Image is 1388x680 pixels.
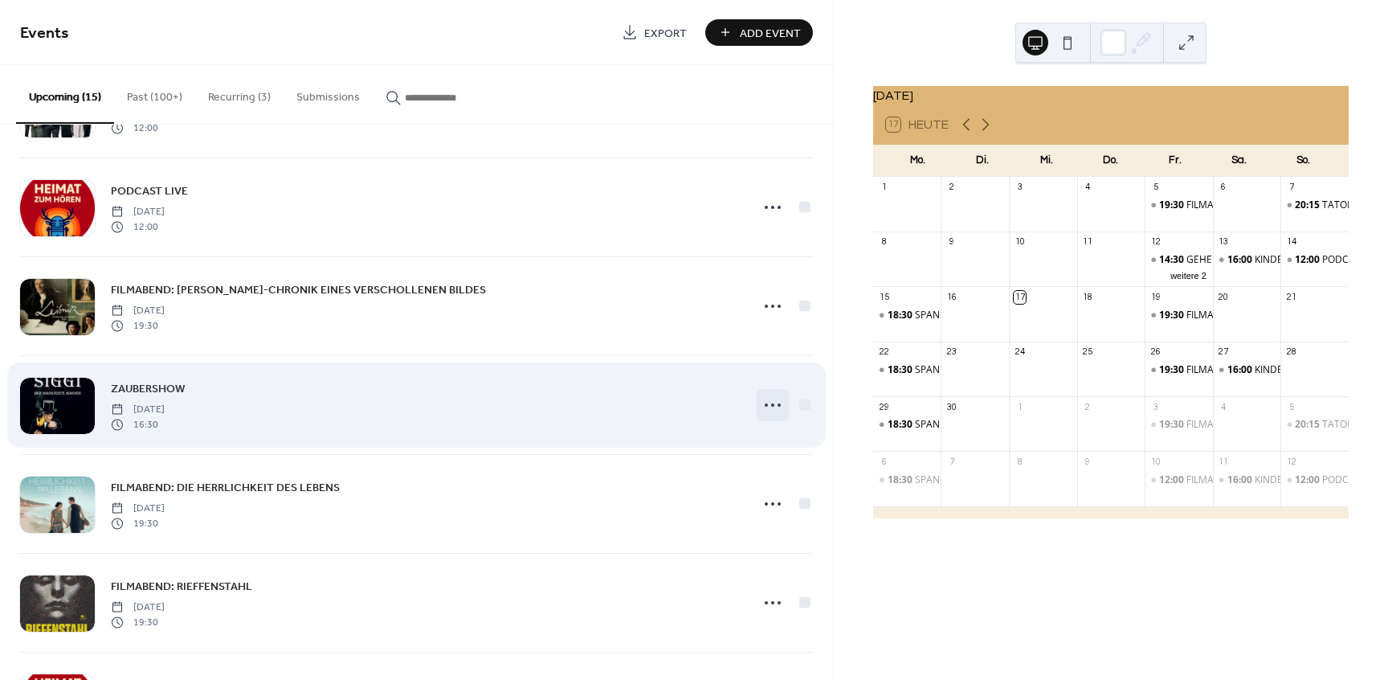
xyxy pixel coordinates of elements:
span: 19:30 [111,615,165,629]
span: 20:15 [1295,418,1322,432]
a: ZAUBERSHOW [111,379,185,398]
span: 18:30 [888,473,915,487]
span: 16:30 [111,417,165,432]
div: 8 [1014,456,1026,468]
span: 18:30 [888,418,915,432]
div: 20 [1218,291,1230,303]
div: PODCAST LIVE [1322,473,1387,487]
a: FILMABEND: DIE HERRLICHKEIT DES LEBENS [111,478,340,497]
div: SPANISCH A1 AB LEKTION 1 [873,473,941,487]
div: KINDERKINO [1213,473,1281,487]
button: Upcoming (15) [16,65,114,124]
div: KINDERKINO [1255,363,1311,377]
div: 9 [945,236,957,248]
div: SPANISCH A1 AB LEKTION 1 [915,473,1040,487]
button: Add Event [705,19,813,46]
span: [DATE] [111,600,165,615]
span: PODCAST LIVE [111,183,188,200]
div: KINDERKINO [1255,473,1311,487]
div: 1 [878,182,890,194]
div: 17 [1014,291,1026,303]
div: 5 [1285,401,1297,413]
div: KINDERKINO [1255,253,1311,267]
div: FILMABEND: DIE SCHÖNSTE ZEIT UNSERES LEBENS [1145,199,1213,212]
div: So. [1272,145,1336,177]
span: [DATE] [111,304,165,318]
div: 14 [1285,236,1297,248]
div: 16 [945,291,957,303]
span: 16:00 [1227,363,1255,377]
div: 19 [1149,291,1161,303]
div: FILMABEND: ES IST NUR EINE PHASE, HASE [1145,418,1213,432]
a: PODCAST LIVE [111,182,188,200]
button: weitere 2 [1164,268,1213,281]
div: Di. [950,145,1014,177]
span: 16:00 [1227,253,1255,267]
div: 10 [1014,236,1026,248]
div: FILMABEND: WILDE MAUS [1145,309,1213,322]
div: 6 [1218,182,1230,194]
span: [DATE] [111,205,165,219]
div: PODCAST LIVE [1322,253,1387,267]
button: Past (100+) [114,65,195,122]
button: Recurring (3) [195,65,284,122]
div: 12 [1285,456,1297,468]
div: 26 [1149,346,1161,358]
div: 7 [1285,182,1297,194]
span: Export [644,25,687,42]
div: 5 [1149,182,1161,194]
div: Mo. [886,145,950,177]
div: 24 [1014,346,1026,358]
span: 12:00 [1295,473,1322,487]
span: 19:30 [1159,309,1186,322]
span: 18:30 [888,363,915,377]
span: [DATE] [111,403,165,417]
span: 19:30 [111,318,165,333]
div: 8 [878,236,890,248]
div: 15 [878,291,890,303]
div: SPANISCH A1 AB LEKTION 1 [873,363,941,377]
div: TATORT: GEMEINSAM SEHEN - GEMEINSAM ERMITTELN [1280,199,1349,212]
div: 7 [945,456,957,468]
span: 19:30 [1159,363,1186,377]
span: 19:30 [1159,418,1186,432]
div: GEHEISCHNISTAG: PAULETTE- EIN NEUER DEALER IST IN DER STADT [1145,253,1213,267]
div: 10 [1149,456,1161,468]
div: TATORT: GEMEINSAM SEHEN - GEMEINSAM ERMITTELN [1280,418,1349,432]
div: PODCAST LIVE [1280,473,1349,487]
div: 27 [1218,346,1230,358]
div: FILMABEND: WILDE MAUS [1186,309,1304,322]
span: 16:00 [1227,473,1255,487]
div: SPANISCH A1 AB LEKTION 1 [873,418,941,432]
span: 12:00 [1159,473,1186,487]
a: Export [610,19,699,46]
div: 1 [1014,401,1026,413]
span: 20:15 [1295,199,1322,212]
button: Submissions [284,65,373,122]
div: [DATE] [873,86,1349,105]
div: 2 [1082,401,1094,413]
div: 6 [878,456,890,468]
span: 12:00 [111,121,165,135]
div: 18 [1082,291,1094,303]
div: 25 [1082,346,1094,358]
div: Mi. [1014,145,1079,177]
div: 3 [1149,401,1161,413]
div: 21 [1285,291,1297,303]
div: KINDERKINO [1213,363,1281,377]
span: 12:00 [1295,253,1322,267]
div: SPANISCH A1 AB LEKTION 1 [915,309,1040,322]
span: Add Event [740,25,801,42]
span: 18:30 [888,309,915,322]
div: 4 [1218,401,1230,413]
div: 29 [878,401,890,413]
div: 12 [1149,236,1161,248]
div: 11 [1082,236,1094,248]
div: 22 [878,346,890,358]
span: FILMABEND: [PERSON_NAME]-CHRONIK EINES VERSCHOLLENEN BILDES [111,282,486,299]
div: 28 [1285,346,1297,358]
span: 14:30 [1159,253,1186,267]
span: 19:30 [1159,199,1186,212]
span: ZAUBERSHOW [111,381,185,398]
